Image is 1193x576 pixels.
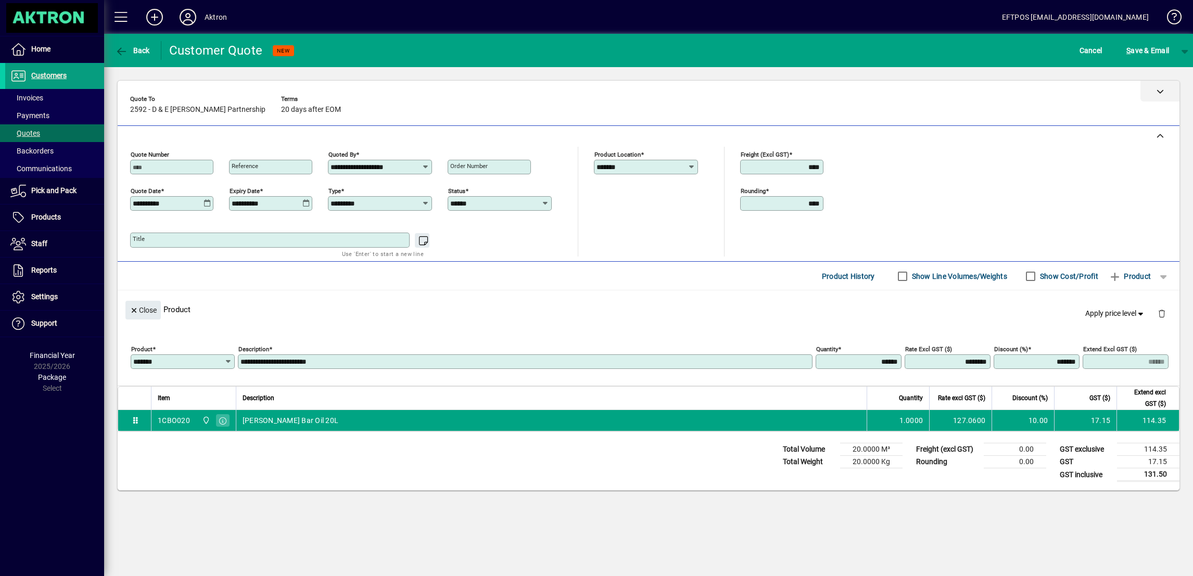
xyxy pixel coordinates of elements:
span: Cancel [1080,42,1102,59]
span: Discount (%) [1012,392,1048,404]
div: EFTPOS [EMAIL_ADDRESS][DOMAIN_NAME] [1002,9,1149,25]
mat-label: Status [448,187,465,195]
button: Add [138,8,171,27]
td: 17.15 [1117,456,1179,468]
mat-label: Rounding [741,187,766,195]
span: Quotes [10,129,40,137]
app-page-header-button: Delete [1149,309,1174,318]
span: Apply price level [1085,308,1146,319]
button: Cancel [1077,41,1105,60]
a: Settings [5,284,104,310]
span: Backorders [10,147,54,155]
td: GST [1055,456,1117,468]
div: Customer Quote [169,42,263,59]
mat-label: Expiry date [230,187,260,195]
span: Pick and Pack [31,186,77,195]
mat-label: Quote date [131,187,161,195]
div: 127.0600 [936,415,985,426]
td: Total Volume [778,443,840,456]
span: Customers [31,71,67,80]
span: Description [243,392,274,404]
span: 2592 - D & E [PERSON_NAME] Partnership [130,106,265,114]
mat-label: Title [133,235,145,242]
mat-label: Quote number [131,151,169,158]
mat-label: Product [131,345,153,353]
mat-label: Description [238,345,269,353]
mat-label: Product location [594,151,641,158]
span: S [1126,46,1131,55]
label: Show Line Volumes/Weights [910,271,1007,281]
button: Apply price level [1081,304,1150,323]
span: Products [31,213,61,221]
span: Reports [31,266,57,274]
span: Home [31,45,50,53]
td: 10.00 [992,410,1054,431]
span: Product [1109,268,1151,285]
span: 20 days after EOM [281,106,341,114]
a: Reports [5,258,104,284]
app-page-header-button: Close [123,305,163,314]
mat-label: Quoted by [328,151,356,158]
span: Payments [10,111,49,120]
td: 20.0000 M³ [840,443,903,456]
span: Back [115,46,150,55]
span: Central [199,415,211,426]
span: Product History [822,268,875,285]
span: Settings [31,292,58,301]
span: Support [31,319,57,327]
button: Product History [818,267,879,286]
label: Show Cost/Profit [1038,271,1098,281]
div: Aktron [205,9,227,25]
a: Support [5,311,104,337]
span: Package [38,373,66,381]
mat-label: Extend excl GST ($) [1083,345,1137,353]
mat-label: Rate excl GST ($) [905,345,952,353]
span: Quantity [899,392,923,404]
span: GST ($) [1089,392,1110,404]
div: Product [118,290,1179,328]
td: 20.0000 Kg [840,456,903,468]
button: Back [112,41,153,60]
span: Staff [31,239,47,248]
button: Profile [171,8,205,27]
mat-label: Quantity [816,345,838,353]
span: ave & Email [1126,42,1169,59]
mat-label: Order number [450,162,488,170]
span: Extend excl GST ($) [1123,387,1166,409]
a: Communications [5,160,104,177]
div: 1CBO020 [158,415,190,426]
span: 1.0000 [899,415,923,426]
span: [PERSON_NAME] Bar Oil 20L [243,415,338,426]
a: Products [5,204,104,231]
mat-hint: Use 'Enter' to start a new line [342,248,424,260]
td: Total Weight [778,456,840,468]
td: 0.00 [984,456,1046,468]
span: Close [130,302,157,319]
mat-label: Type [328,187,341,195]
a: Pick and Pack [5,178,104,204]
span: Communications [10,164,72,173]
mat-label: Discount (%) [994,345,1028,353]
a: Payments [5,107,104,124]
td: 17.15 [1054,410,1116,431]
mat-label: Freight (excl GST) [741,151,789,158]
td: GST exclusive [1055,443,1117,456]
button: Save & Email [1121,41,1174,60]
app-page-header-button: Back [104,41,161,60]
span: Item [158,392,170,404]
td: 114.35 [1117,443,1179,456]
span: Rate excl GST ($) [938,392,985,404]
a: Home [5,36,104,62]
a: Staff [5,231,104,257]
td: GST inclusive [1055,468,1117,481]
td: 131.50 [1117,468,1179,481]
a: Knowledge Base [1159,2,1180,36]
span: Invoices [10,94,43,102]
td: Rounding [911,456,984,468]
button: Delete [1149,301,1174,326]
span: NEW [277,47,290,54]
span: Financial Year [30,351,75,360]
button: Product [1103,267,1156,286]
td: 114.35 [1116,410,1179,431]
a: Backorders [5,142,104,160]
